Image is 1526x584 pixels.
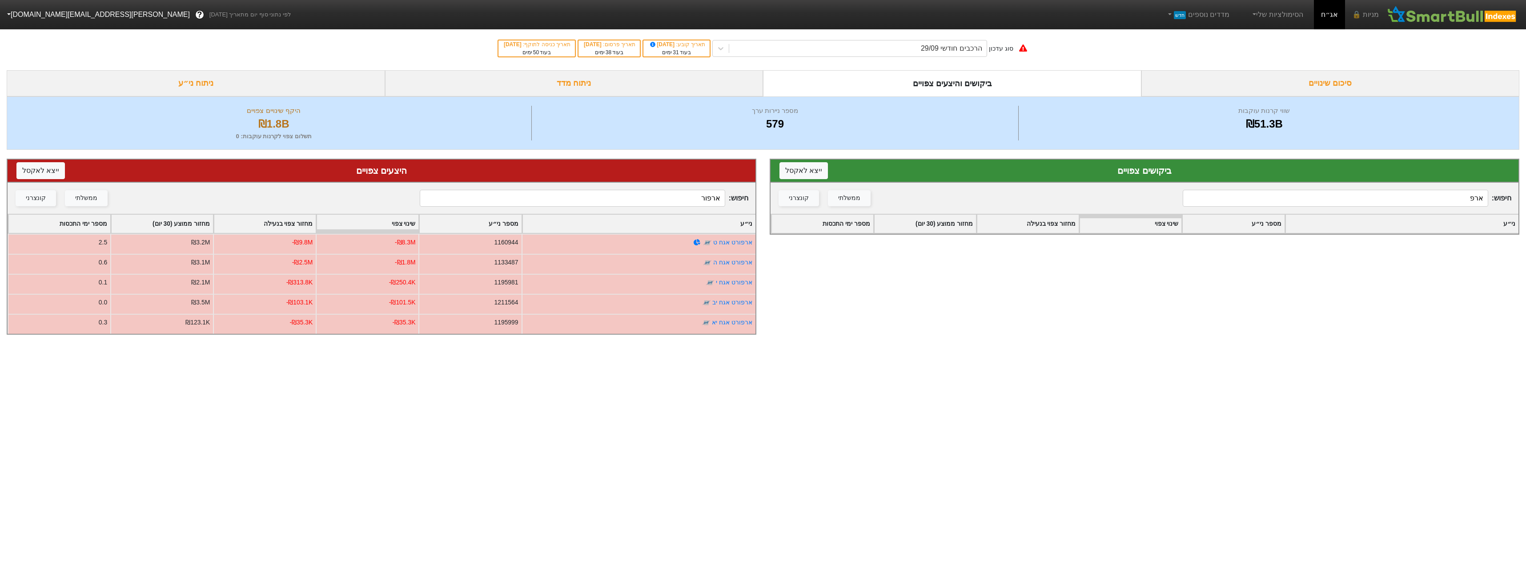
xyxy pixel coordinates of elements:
[779,190,819,206] button: קונצרני
[1021,106,1508,116] div: שווי קרנות עוקבות
[771,215,873,233] div: Toggle SortBy
[26,193,46,203] div: קונצרני
[789,193,809,203] div: קונצרני
[533,49,539,56] span: 50
[503,48,570,56] div: בעוד ימים
[317,215,418,233] div: Toggle SortBy
[420,190,748,207] span: חיפוש :
[99,298,107,307] div: 0.0
[419,215,521,233] div: Toggle SortBy
[874,215,976,233] div: Toggle SortBy
[16,162,65,179] button: ייצא לאקסל
[395,238,416,247] div: -₪8.3M
[494,298,518,307] div: 1211564
[828,190,871,206] button: ממשלתי
[286,298,313,307] div: -₪103.1K
[706,278,715,287] img: tase link
[648,40,705,48] div: תאריך קובע :
[703,258,712,267] img: tase link
[16,190,56,206] button: קונצרני
[191,258,210,267] div: ₪3.1M
[209,10,291,19] span: לפי נתוני סוף יום מתאריך [DATE]
[494,318,518,327] div: 1195999
[921,43,982,54] div: הרכבים חודשי 29/09
[779,164,1510,177] div: ביקושים צפויים
[763,70,1141,96] div: ביקושים והיצעים צפויים
[214,215,316,233] div: Toggle SortBy
[713,259,752,266] a: ארפורט אגח ה
[292,258,313,267] div: -₪2.5M
[99,318,107,327] div: 0.3
[713,239,752,246] a: ארפורט אגח ט
[392,318,415,327] div: -₪35.3K
[389,298,416,307] div: -₪101.5K
[8,215,110,233] div: Toggle SortBy
[191,298,210,307] div: ₪3.5M
[1162,6,1233,24] a: מדדים נוספיםחדש
[1285,215,1518,233] div: Toggle SortBy
[389,278,416,287] div: -₪250.4K
[838,193,860,203] div: ממשלתי
[1386,6,1519,24] img: SmartBull
[18,106,529,116] div: היקף שינויים צפויים
[977,215,1079,233] div: Toggle SortBy
[111,215,213,233] div: Toggle SortBy
[534,106,1016,116] div: מספר ניירות ערך
[65,190,108,206] button: ממשלתי
[420,190,725,207] input: 361 רשומות...
[292,238,313,247] div: -₪9.8M
[1247,6,1307,24] a: הסימולציות שלי
[702,298,711,307] img: tase link
[286,278,313,287] div: -₪313.8K
[583,40,635,48] div: תאריך פרסום :
[522,215,755,233] div: Toggle SortBy
[504,41,523,48] span: [DATE]
[197,9,202,21] span: ?
[99,258,107,267] div: 0.6
[1021,116,1508,132] div: ₪51.3B
[1182,215,1284,233] div: Toggle SortBy
[702,318,711,327] img: tase link
[1141,70,1520,96] div: סיכום שינויים
[289,318,313,327] div: -₪35.3K
[191,238,210,247] div: ₪3.2M
[191,278,210,287] div: ₪2.1M
[18,116,529,132] div: ₪1.8B
[1183,190,1511,207] span: חיפוש :
[712,299,752,306] a: ארפורט אגח יב
[1174,11,1186,19] span: חדש
[584,41,603,48] span: [DATE]
[779,162,828,179] button: ייצא לאקסל
[1080,215,1181,233] div: Toggle SortBy
[503,40,570,48] div: תאריך כניסה לתוקף :
[534,116,1016,132] div: 579
[673,49,679,56] span: 31
[716,279,752,286] a: ארפורט אגח י
[583,48,635,56] div: בעוד ימים
[648,48,705,56] div: בעוד ימים
[185,318,210,327] div: ₪123.1K
[494,258,518,267] div: 1133487
[649,41,676,48] span: [DATE]
[989,44,1013,53] div: סוג עדכון
[7,70,385,96] div: ניתוח ני״ע
[99,278,107,287] div: 0.1
[494,278,518,287] div: 1195981
[606,49,611,56] span: 38
[16,164,747,177] div: היצעים צפויים
[712,319,752,326] a: ארפורט אגח יא
[385,70,763,96] div: ניתוח מדד
[75,193,97,203] div: ממשלתי
[703,238,712,247] img: tase link
[18,132,529,141] div: תשלום צפוי לקרנות עוקבות : 0
[395,258,416,267] div: -₪1.8M
[99,238,107,247] div: 2.5
[494,238,518,247] div: 1160944
[1183,190,1488,207] input: 218 רשומות...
